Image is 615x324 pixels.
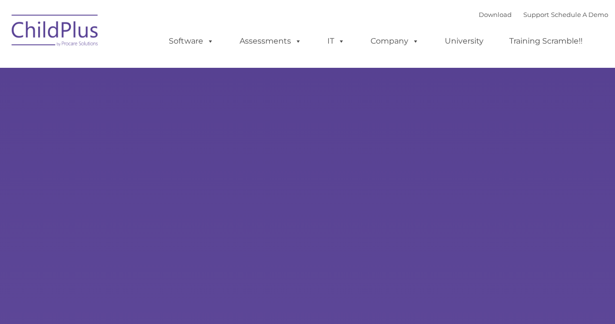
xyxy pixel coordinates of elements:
a: Assessments [230,31,311,51]
a: Schedule A Demo [551,11,608,18]
a: Software [159,31,224,51]
a: Support [523,11,549,18]
font: | [479,11,608,18]
a: Download [479,11,512,18]
img: ChildPlus by Procare Solutions [7,8,104,56]
a: University [435,31,493,51]
a: IT [318,31,355,51]
a: Company [361,31,429,51]
a: Training Scramble!! [500,31,592,51]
